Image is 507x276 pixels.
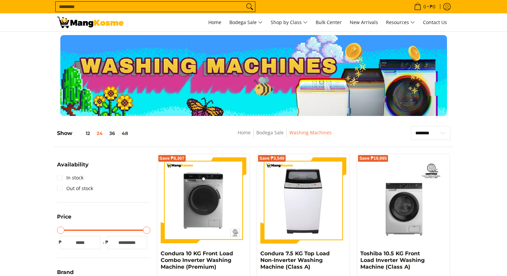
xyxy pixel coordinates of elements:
[57,270,74,275] span: Brand
[161,250,233,270] a: Condura 10 KG Front Load Combo Inverter Washing Machine (Premium)
[267,13,311,31] a: Shop by Class
[118,131,131,136] button: 48
[160,156,185,160] span: Save ₱8,307
[57,130,131,137] h5: Show
[72,131,93,136] button: 12
[429,4,436,9] span: ₱0
[57,183,93,194] a: Out of stock
[104,239,110,246] span: ₱
[260,250,330,270] a: Condura 7.5 KG Top Load Non-Inverter Washing Machine (Class A)
[359,156,387,160] span: Save ₱19,995
[350,19,378,25] span: New Arrivals
[57,162,89,172] summary: Open
[386,18,415,27] span: Resources
[130,13,450,31] nav: Main Menu
[57,162,89,167] span: Availability
[423,19,447,25] span: Contact Us
[106,131,118,136] button: 36
[259,156,284,160] span: Save ₱3,549
[57,239,64,246] span: ₱
[412,3,437,10] span: •
[312,13,345,31] a: Bulk Center
[226,13,266,31] a: Bodega Sale
[383,13,418,31] a: Resources
[189,129,380,144] nav: Breadcrumbs
[346,13,381,31] a: New Arrivals
[57,17,124,28] img: Washing Machines l Mang Kosme: Home Appliances Warehouse Sale Partner
[57,214,71,220] span: Price
[316,19,342,25] span: Bulk Center
[271,18,308,27] span: Shop by Class
[420,13,450,31] a: Contact Us
[422,4,427,9] span: 0
[205,13,225,31] a: Home
[161,157,247,244] img: Condura 10 KG Front Load Combo Inverter Washing Machine (Premium)
[238,129,251,136] a: Home
[360,250,425,270] a: Toshiba 10.5 KG Front Load Inverter Washing Machine (Class A)
[289,129,332,136] a: Washing Machines
[57,172,83,183] a: In stock
[57,214,71,225] summary: Open
[208,19,221,25] span: Home
[229,18,263,27] span: Bodega Sale
[244,2,255,12] button: Search
[360,157,446,244] img: Toshiba 10.5 KG Front Load Inverter Washing Machine (Class A)
[263,157,344,244] img: condura-7.5kg-topload-non-inverter-washing-machine-class-c-full-view-mang-kosme
[256,129,284,136] a: Bodega Sale
[93,131,106,136] button: 24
